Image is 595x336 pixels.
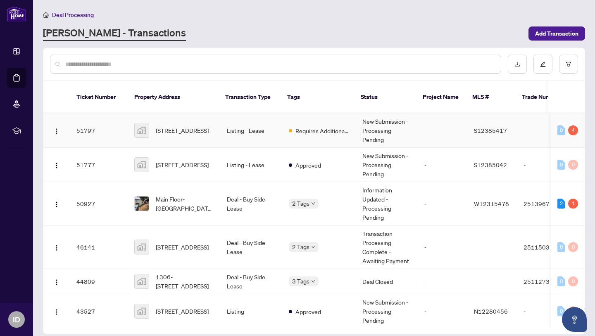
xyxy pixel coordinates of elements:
[535,27,578,40] span: Add Transaction
[568,242,578,252] div: 0
[50,158,63,171] button: Logo
[557,160,565,170] div: 0
[557,199,565,209] div: 2
[566,61,571,67] span: filter
[418,294,467,329] td: -
[356,269,418,294] td: Deal Closed
[418,182,467,226] td: -
[220,182,282,226] td: Deal - Buy Side Lease
[508,55,527,74] button: download
[311,279,315,283] span: down
[474,127,507,134] span: S12385417
[474,161,507,168] span: S12385042
[135,123,149,137] img: thumbnail-img
[474,200,509,207] span: W12315478
[70,81,128,113] th: Ticket Number
[70,113,128,148] td: 51797
[292,199,309,208] span: 2 Tags
[356,294,418,329] td: New Submission - Processing Pending
[219,81,281,113] th: Transaction Type
[220,148,282,182] td: Listing - Lease
[281,81,354,113] th: Tags
[292,242,309,252] span: 2 Tags
[220,226,282,269] td: Deal - Buy Side Lease
[43,12,49,18] span: home
[156,242,209,252] span: [STREET_ADDRESS]
[53,279,60,286] img: Logo
[517,294,575,329] td: -
[562,307,587,332] button: Open asap
[568,160,578,170] div: 0
[356,148,418,182] td: New Submission - Processing Pending
[50,124,63,137] button: Logo
[7,6,26,22] img: logo
[13,314,20,325] span: ID
[50,240,63,254] button: Logo
[533,55,552,74] button: edit
[135,158,149,172] img: thumbnail-img
[135,197,149,211] img: thumbnail-img
[557,276,565,286] div: 0
[528,26,585,41] button: Add Transaction
[559,55,578,74] button: filter
[356,113,418,148] td: New Submission - Processing Pending
[311,202,315,206] span: down
[418,113,467,148] td: -
[517,148,575,182] td: -
[52,11,94,19] span: Deal Processing
[568,306,578,316] div: 0
[295,307,321,316] span: Approved
[220,294,282,329] td: Listing
[135,274,149,288] img: thumbnail-img
[128,81,219,113] th: Property Address
[418,226,467,269] td: -
[557,306,565,316] div: 0
[354,81,416,113] th: Status
[50,197,63,210] button: Logo
[356,226,418,269] td: Transaction Processing Complete - Awaiting Payment
[356,182,418,226] td: Information Updated - Processing Pending
[70,269,128,294] td: 44809
[53,309,60,315] img: Logo
[295,161,321,170] span: Approved
[517,113,575,148] td: -
[156,272,214,290] span: 1306-[STREET_ADDRESS]
[43,26,186,41] a: [PERSON_NAME] - Transactions
[50,275,63,288] button: Logo
[295,126,349,135] span: Requires Additional Docs
[474,307,508,315] span: N12280456
[418,148,467,182] td: -
[220,113,282,148] td: Listing - Lease
[135,240,149,254] img: thumbnail-img
[416,81,466,113] th: Project Name
[70,182,128,226] td: 50927
[466,81,515,113] th: MLS #
[568,276,578,286] div: 0
[156,160,209,169] span: [STREET_ADDRESS]
[70,148,128,182] td: 51777
[517,226,575,269] td: 2511503
[70,294,128,329] td: 43527
[53,201,60,208] img: Logo
[53,245,60,251] img: Logo
[418,269,467,294] td: -
[557,242,565,252] div: 0
[156,194,214,213] span: Main Floor-[GEOGRAPHIC_DATA][STREET_ADDRESS]
[156,126,209,135] span: [STREET_ADDRESS]
[568,125,578,135] div: 4
[517,269,575,294] td: 2511273
[514,61,520,67] span: download
[220,269,282,294] td: Deal - Buy Side Lease
[156,307,209,316] span: [STREET_ADDRESS]
[292,276,309,286] span: 3 Tags
[557,125,565,135] div: 0
[135,304,149,318] img: thumbnail-img
[53,128,60,134] img: Logo
[517,182,575,226] td: 2513967
[311,245,315,249] span: down
[568,199,578,209] div: 1
[540,61,546,67] span: edit
[50,305,63,318] button: Logo
[53,162,60,169] img: Logo
[515,81,573,113] th: Trade Number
